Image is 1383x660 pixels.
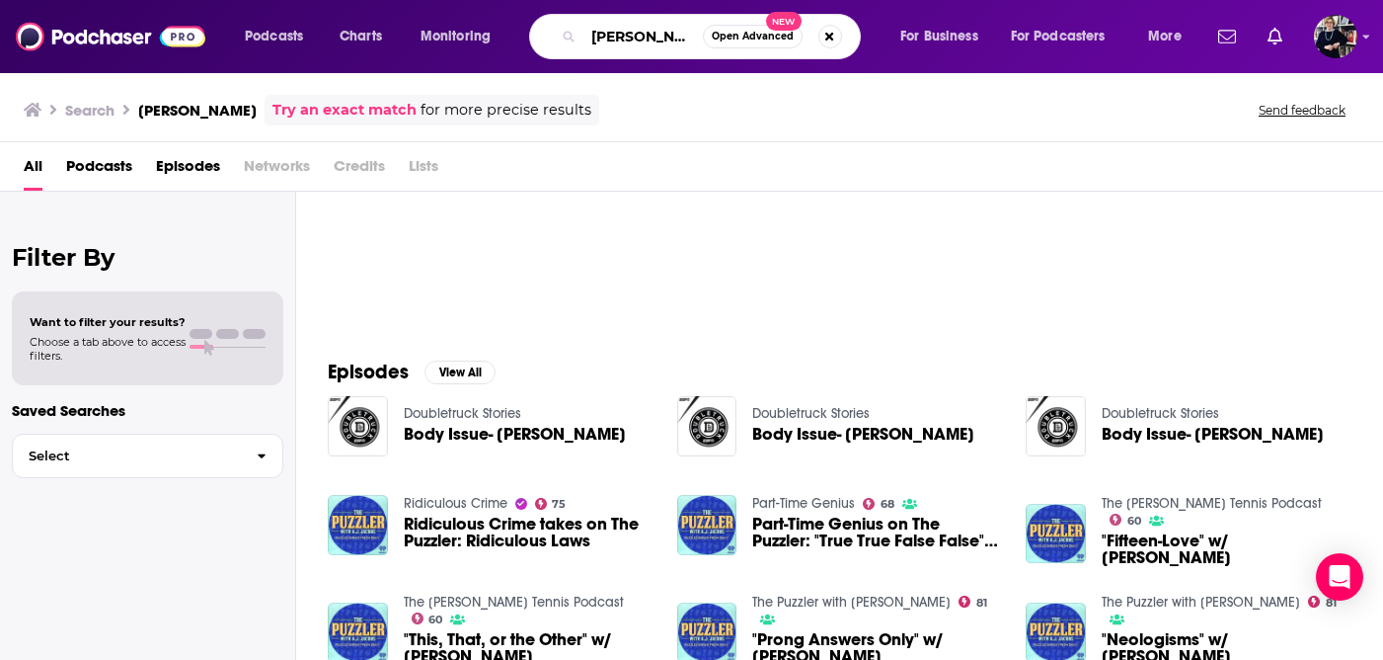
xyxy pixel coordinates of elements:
[404,495,507,512] a: Ridiculous Crime
[12,434,283,478] button: Select
[328,360,496,384] a: EpisodesView All
[30,335,186,363] span: Choose a tab above to access filters.
[428,616,442,624] span: 60
[900,23,978,50] span: For Business
[421,99,591,122] span: for more precise results
[328,495,388,555] img: Ridiculous Crime takes on The Puzzler: Ridiculous Laws
[272,99,417,122] a: Try an exact match
[327,21,394,52] a: Charts
[1308,596,1337,608] a: 81
[244,150,310,191] span: Networks
[703,25,803,48] button: Open AdvancedNew
[231,21,329,52] button: open menu
[886,21,1003,52] button: open menu
[677,495,737,555] img: Part-Time Genius on The Puzzler: "True True False False" w/ Will Pearson and Mangesh Hattikudur
[1110,514,1141,526] a: 60
[338,121,529,312] a: 81
[959,596,987,608] a: 81
[766,12,802,31] span: New
[752,405,870,422] a: Doubletruck Stories
[1102,495,1322,512] a: The Rennae Stubbs Tennis Podcast
[1210,20,1244,53] a: Show notifications dropdown
[752,516,1002,549] a: Part-Time Genius on The Puzzler: "True True False False" w/ Will Pearson and Mangesh Hattikudur
[1316,553,1363,601] div: Open Intercom Messenger
[1102,426,1324,443] span: Body Issue- [PERSON_NAME]
[1314,15,1357,58] span: Logged in as ndewey
[881,500,894,509] span: 68
[583,21,703,52] input: Search podcasts, credits, & more...
[24,150,42,191] a: All
[156,150,220,191] a: Episodes
[752,426,974,443] a: Body Issue- Jake Arrieta
[407,21,516,52] button: open menu
[752,426,974,443] span: Body Issue- [PERSON_NAME]
[1102,533,1351,566] a: "Fifteen-Love" w/ Rennae Stubbs
[404,405,521,422] a: Doubletruck Stories
[1102,405,1219,422] a: Doubletruck Stories
[1148,23,1182,50] span: More
[138,101,257,120] h3: [PERSON_NAME]
[1026,396,1086,456] img: Body Issue- Chris Mosier
[421,23,491,50] span: Monitoring
[409,150,438,191] span: Lists
[404,426,626,443] a: Body Issue- Greg Louganis
[16,18,205,55] img: Podchaser - Follow, Share and Rate Podcasts
[712,32,794,41] span: Open Advanced
[404,426,626,443] span: Body Issue- [PERSON_NAME]
[424,361,496,384] button: View All
[30,315,186,329] span: Want to filter your results?
[752,495,855,512] a: Part-Time Genius
[404,516,653,549] a: Ridiculous Crime takes on The Puzzler: Ridiculous Laws
[1134,21,1206,52] button: open menu
[328,360,409,384] h2: Episodes
[976,599,987,608] span: 81
[328,396,388,456] img: Body Issue- Greg Louganis
[412,613,443,624] a: 60
[1326,599,1337,608] span: 81
[1026,504,1086,564] img: "Fifteen-Love" w/ Rennae Stubbs
[752,516,1002,549] span: Part-Time Genius on The Puzzler: "True True False False" w/ [PERSON_NAME] and [PERSON_NAME]
[752,594,951,611] a: The Puzzler with A.J. Jacobs
[548,14,880,59] div: Search podcasts, credits, & more...
[12,401,283,420] p: Saved Searches
[13,450,241,462] span: Select
[340,23,382,50] span: Charts
[65,101,115,120] h3: Search
[404,594,624,611] a: The Rennae Stubbs Tennis Podcast
[1127,517,1141,526] span: 60
[12,243,283,272] h2: Filter By
[677,396,737,456] img: Body Issue- Jake Arrieta
[535,498,567,510] a: 75
[1102,426,1324,443] a: Body Issue- Chris Mosier
[334,150,385,191] span: Credits
[552,500,566,509] span: 75
[1253,102,1351,119] button: Send feedback
[863,498,894,510] a: 68
[998,21,1134,52] button: open menu
[1011,23,1106,50] span: For Podcasters
[1102,533,1351,566] span: "Fifteen-Love" w/ [PERSON_NAME]
[1314,15,1357,58] img: User Profile
[245,23,303,50] span: Podcasts
[1314,15,1357,58] button: Show profile menu
[1102,594,1300,611] a: The Puzzler with A.J. Jacobs
[1260,20,1290,53] a: Show notifications dropdown
[66,150,132,191] a: Podcasts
